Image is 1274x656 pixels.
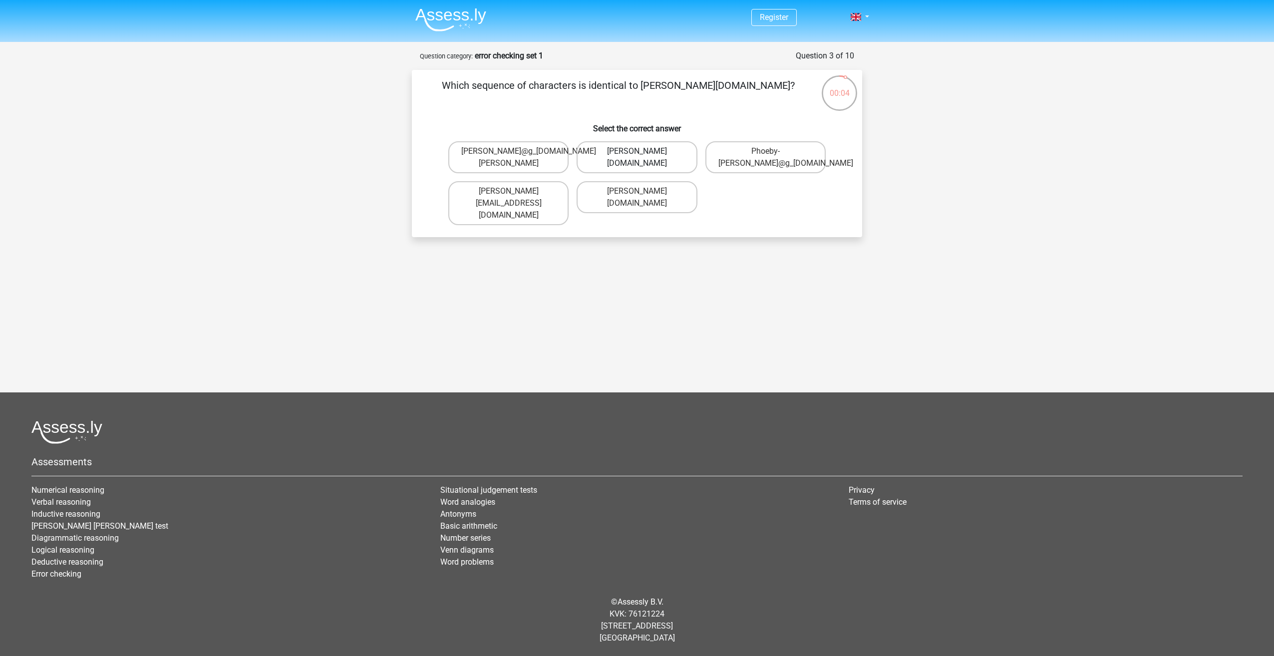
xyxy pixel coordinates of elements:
label: [PERSON_NAME][DOMAIN_NAME] [577,181,697,213]
label: [PERSON_NAME][DOMAIN_NAME] [577,141,697,173]
a: Word problems [440,557,494,567]
label: Phoeby-[PERSON_NAME]@g_[DOMAIN_NAME] [705,141,826,173]
a: Assessly B.V. [618,597,663,607]
div: Question 3 of 10 [796,50,854,62]
h6: Select the correct answer [428,116,846,133]
a: Verbal reasoning [31,497,91,507]
div: 00:04 [821,74,858,99]
a: Register [760,12,788,22]
strong: error checking set 1 [475,51,543,60]
a: Number series [440,533,491,543]
a: Diagrammatic reasoning [31,533,119,543]
label: [PERSON_NAME][EMAIL_ADDRESS][DOMAIN_NAME] [448,181,569,225]
a: Word analogies [440,497,495,507]
div: © KVK: 76121224 [STREET_ADDRESS] [GEOGRAPHIC_DATA] [24,588,1250,652]
a: Situational judgement tests [440,485,537,495]
a: Terms of service [849,497,907,507]
h5: Assessments [31,456,1243,468]
a: Inductive reasoning [31,509,100,519]
a: Logical reasoning [31,545,94,555]
label: [PERSON_NAME]@g_[DOMAIN_NAME][PERSON_NAME] [448,141,569,173]
img: Assessly logo [31,420,102,444]
a: Basic arithmetic [440,521,497,531]
a: Numerical reasoning [31,485,104,495]
a: Antonyms [440,509,476,519]
a: Venn diagrams [440,545,494,555]
a: Error checking [31,569,81,579]
a: Privacy [849,485,875,495]
img: Assessly [415,8,486,31]
a: [PERSON_NAME] [PERSON_NAME] test [31,521,168,531]
small: Question category: [420,52,473,60]
a: Deductive reasoning [31,557,103,567]
p: Which sequence of characters is identical to [PERSON_NAME][DOMAIN_NAME]? [428,78,809,108]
